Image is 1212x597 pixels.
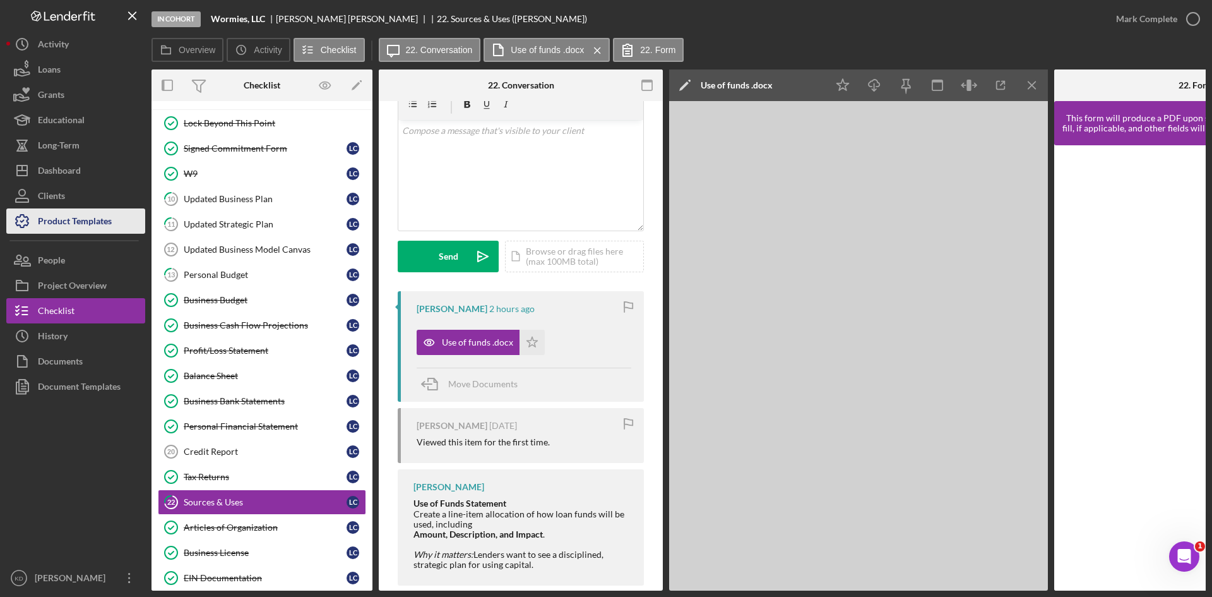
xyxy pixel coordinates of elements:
[184,270,347,280] div: Personal Budget
[184,219,347,229] div: Updated Strategic Plan
[347,344,359,357] div: L C
[347,572,359,584] div: L C
[347,546,359,559] div: L C
[184,573,347,583] div: EIN Documentation
[158,161,366,186] a: W9LC
[167,195,175,203] tspan: 10
[347,319,359,332] div: L C
[437,14,587,24] div: 22. Sources & Uses ([PERSON_NAME])
[151,38,223,62] button: Overview
[158,540,366,565] a: Business LicenseLC
[254,45,282,55] label: Activity
[347,395,359,407] div: L C
[276,14,429,24] div: [PERSON_NAME] [PERSON_NAME]
[1195,541,1205,552] span: 1
[158,515,366,540] a: Articles of OrganizationLC
[167,498,175,506] tspan: 22
[184,522,347,533] div: Articles of Organization
[347,420,359,433] div: L C
[184,118,365,128] div: Lock Beyond This Point
[398,241,499,272] button: Send
[417,437,550,447] div: Viewed this item for the first time.
[379,38,481,62] button: 22. Conversation
[413,482,484,492] div: [PERSON_NAME]
[511,45,584,55] label: Use of funds .docx
[442,337,513,347] div: Use of funds .docx
[184,295,347,305] div: Business Budget
[6,565,145,591] button: KD[PERSON_NAME]
[184,320,347,330] div: Business Cash Flow Projections
[184,244,347,255] div: Updated Business Model Canvas
[151,11,201,27] div: In Cohort
[211,14,265,24] b: Wormies, LLC
[1116,6,1177,32] div: Mark Complete
[184,371,347,381] div: Balance Sheet
[489,304,535,314] time: 2025-09-29 16:58
[417,330,545,355] button: Use of funds .docx
[184,169,347,179] div: W9
[294,38,365,62] button: Checklist
[179,45,215,55] label: Overview
[158,287,366,313] a: Business BudgetLC
[413,529,543,540] strong: Amount, Description, and Impact
[669,101,1048,591] iframe: Document Preview
[184,421,347,431] div: Personal Financial Statement
[158,389,366,414] a: Business Bank StatementsLC
[439,241,458,272] div: Send
[347,167,359,180] div: L C
[158,414,366,439] a: Personal Financial StatementLC
[158,237,366,262] a: 12Updated Business Model CanvasLC
[167,246,174,253] tspan: 12
[413,549,473,560] em: Why it matters:
[640,45,675,55] label: 22. Form
[347,294,359,306] div: L C
[413,498,506,509] strong: Use of Funds Statement
[321,45,357,55] label: Checklist
[158,313,366,338] a: Business Cash Flow ProjectionsLC
[347,243,359,256] div: L C
[167,270,175,279] tspan: 13
[347,193,359,205] div: L C
[158,490,366,515] a: 22Sources & UsesLC
[347,445,359,458] div: L C
[347,218,359,231] div: L C
[417,368,530,400] button: Move Documents
[417,304,487,314] div: [PERSON_NAME]
[347,268,359,281] div: L C
[613,38,684,62] button: 22. Form
[32,565,114,594] div: [PERSON_NAME]
[347,496,359,509] div: L C
[167,220,175,228] tspan: 11
[417,421,487,431] div: [PERSON_NAME]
